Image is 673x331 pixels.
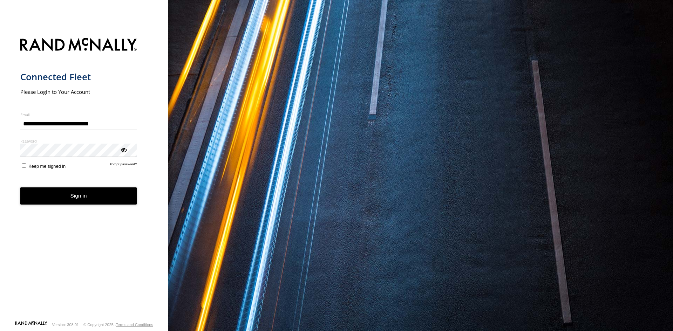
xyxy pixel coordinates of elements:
span: Keep me signed in [28,164,66,169]
div: © Copyright 2025 - [83,323,153,327]
div: Version: 308.01 [52,323,79,327]
label: Password [20,138,137,144]
h2: Please Login to Your Account [20,88,137,95]
img: Rand McNally [20,36,137,54]
a: Terms and Conditions [116,323,153,327]
label: Email [20,112,137,117]
a: Visit our Website [15,321,47,328]
h1: Connected Fleet [20,71,137,83]
input: Keep me signed in [22,163,26,168]
form: main [20,34,148,320]
div: ViewPassword [120,146,127,153]
button: Sign in [20,187,137,205]
a: Forgot password? [110,162,137,169]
